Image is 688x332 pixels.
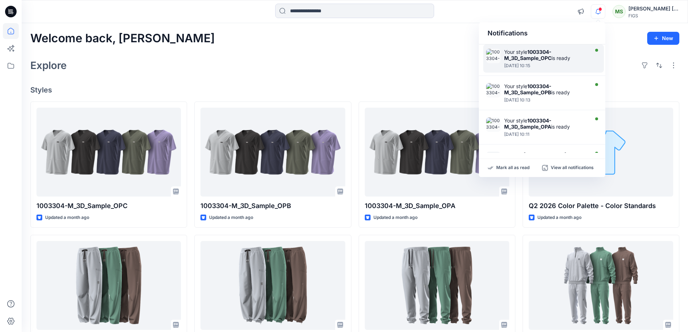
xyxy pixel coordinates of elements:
img: 1003304-M_3D_Sample_OPB [486,83,501,98]
p: 1003304-M_3D_Sample_OPB [200,201,345,211]
div: Your style is ready [504,117,587,130]
img: 1003304-M_3D_Sample_OPA [486,117,501,132]
div: Your style is ready [504,49,587,61]
a: 1003214_W_2nd_3D_Sample [200,241,345,330]
div: Your style is ready [504,83,587,95]
button: New [647,32,679,45]
p: 1003304-M_3D_Sample_OPC [36,201,181,211]
a: 1003304-M_3D_Sample_OPC [36,108,181,197]
img: 1003304-M_3D_Sample_OPC [486,49,501,63]
div: Monday, August 11, 2025 10:15 [504,63,587,68]
p: Updated a month ago [537,214,581,221]
p: Q2 2026 Color Palette - Color Standards [529,201,673,211]
p: Updated a month ago [373,214,417,221]
p: Mark all as read [496,165,529,171]
div: Notifications [479,22,605,44]
h4: Styles [30,86,679,94]
strong: Cassie, [PERSON_NAME] [504,152,566,158]
a: 1003218_3D_SMS [365,241,509,330]
img: YIC [486,152,501,166]
strong: 1003304-M_3D_Sample_OPB [504,83,551,95]
p: Updated a month ago [45,214,89,221]
p: Updated a month ago [209,214,253,221]
a: 1003304-M_3D_Sample_OPA [365,108,509,197]
div: MS [613,5,626,18]
div: has invited you to the Folder [504,152,587,164]
div: Monday, August 11, 2025 10:13 [504,98,587,103]
a: 1003214_W_2nd_Additional 3D sample with the leg opening uncinched [36,241,181,330]
a: 1003304-M_3D_Sample_OPB [200,108,345,197]
h2: Welcome back, [PERSON_NAME] [30,32,215,45]
strong: 1003304-M_3D_Sample_OPA [504,117,551,130]
p: 1003304-M_3D_Sample_OPA [365,201,509,211]
p: View all notifications [551,165,594,171]
strong: 1003304-M_3D_Sample_OPC [504,49,551,61]
div: FIGS [628,13,679,18]
a: 1003215_3D_Top & 1003218_3D_Bottom_OUTFIT [529,241,673,330]
div: Monday, August 11, 2025 10:11 [504,132,587,137]
div: [PERSON_NAME] [PERSON_NAME] [628,4,679,13]
h2: Explore [30,60,67,71]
